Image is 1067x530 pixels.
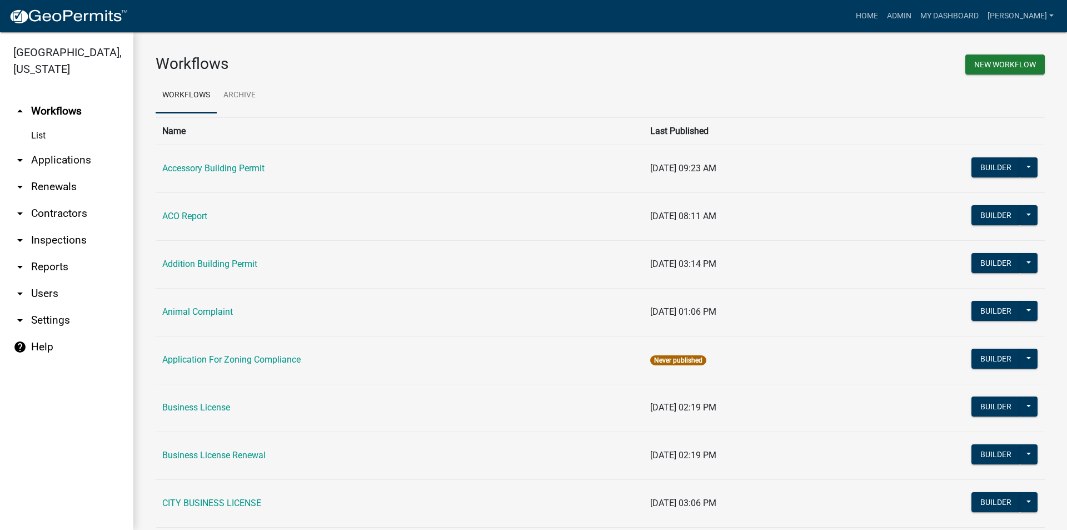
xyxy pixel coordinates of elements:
[971,157,1020,177] button: Builder
[13,260,27,274] i: arrow_drop_down
[162,402,230,413] a: Business License
[983,6,1058,27] a: [PERSON_NAME]
[162,259,257,269] a: Addition Building Permit
[650,163,716,174] span: [DATE] 09:23 AM
[650,355,706,365] span: Never published
[971,444,1020,464] button: Builder
[971,397,1020,417] button: Builder
[851,6,882,27] a: Home
[650,211,716,221] span: [DATE] 08:11 AM
[971,301,1020,321] button: Builder
[650,402,716,413] span: [DATE] 02:19 PM
[882,6,916,27] a: Admin
[13,105,27,118] i: arrow_drop_up
[162,354,301,365] a: Application For Zoning Compliance
[13,340,27,354] i: help
[971,492,1020,512] button: Builder
[650,498,716,508] span: [DATE] 03:06 PM
[965,55,1045,75] button: New Workflow
[162,498,261,508] a: CITY BUSINESS LICENSE
[650,259,716,269] span: [DATE] 03:14 PM
[156,117,644,145] th: Name
[650,306,716,317] span: [DATE] 01:06 PM
[650,450,716,460] span: [DATE] 02:19 PM
[13,207,27,220] i: arrow_drop_down
[13,287,27,300] i: arrow_drop_down
[156,78,217,113] a: Workflows
[971,205,1020,225] button: Builder
[916,6,983,27] a: My Dashboard
[156,55,592,73] h3: Workflows
[162,306,233,317] a: Animal Complaint
[162,450,266,460] a: Business License Renewal
[644,117,843,145] th: Last Published
[971,349,1020,369] button: Builder
[971,253,1020,273] button: Builder
[13,153,27,167] i: arrow_drop_down
[13,180,27,194] i: arrow_drop_down
[162,163,265,174] a: Accessory Building Permit
[162,211,207,221] a: ACO Report
[217,78,262,113] a: Archive
[13,234,27,247] i: arrow_drop_down
[13,314,27,327] i: arrow_drop_down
